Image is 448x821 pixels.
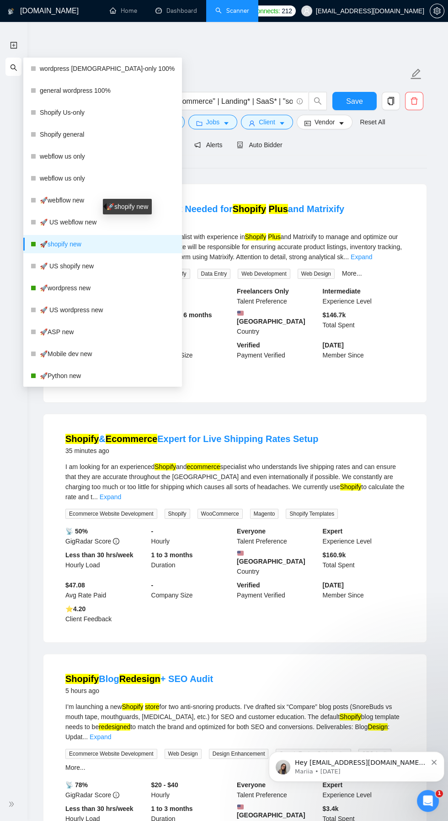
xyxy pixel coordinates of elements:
[40,323,175,341] a: 🚀ASP new
[237,550,244,556] img: 🇺🇸
[265,732,448,796] iframe: Intercom notifications message
[206,117,220,127] span: Jobs
[48,63,408,85] input: Scanner name...
[40,191,175,209] a: 🚀webflow new
[65,685,213,696] div: 5 hours ago
[250,509,279,519] span: Magento
[233,204,266,214] mark: Shopify
[282,6,292,16] span: 212
[149,310,235,336] div: Duration
[122,703,144,710] mark: Shopify
[430,4,444,18] button: setting
[410,68,422,80] span: edit
[149,580,235,600] div: Company Size
[65,674,99,684] mark: Shopify
[351,253,372,261] a: Expand
[304,8,310,14] span: user
[113,538,119,544] span: info-circle
[321,286,407,306] div: Experience Level
[23,191,182,209] li: 🚀webflow new
[65,509,157,519] span: Ecommerce Website Development
[268,233,280,240] mark: Plus
[65,434,99,444] mark: Shopify
[149,550,235,576] div: Duration
[405,92,423,110] button: delete
[194,142,201,148] span: notification
[321,550,407,576] div: Total Spent
[149,526,235,546] div: Hourly
[8,800,17,809] span: double-right
[430,7,444,15] a: setting
[64,604,149,624] div: Client Feedback
[65,749,157,759] span: Ecommerce Website Development
[64,550,149,576] div: Hourly Load
[252,6,280,16] span: Connects:
[40,103,175,122] a: Shopify Us-only
[245,233,267,240] mark: Shopify
[40,279,175,297] a: 🚀wordpress new
[23,367,182,385] li: 🚀Python new
[237,310,244,316] img: 🇺🇸
[346,96,363,107] span: Save
[323,805,339,812] b: $ 3.4k
[100,493,121,501] a: Expand
[103,199,152,214] div: 🚀shopify new
[309,92,327,110] button: search
[235,310,321,336] div: Country
[64,526,149,546] div: GigRadar Score
[65,805,133,812] b: Less than 30 hrs/week
[323,341,344,349] b: [DATE]
[65,702,405,742] div: I’m launching a new for two anti-snoring products. I’ve drafted six “Compare” blog posts (SnoreBu...
[382,92,400,110] button: copy
[5,36,21,54] li: New Scanner
[40,169,175,187] a: webflow us only
[151,311,212,319] b: More than 6 months
[151,581,154,589] b: -
[149,780,235,800] div: Hourly
[238,269,290,279] span: Web Development
[64,580,149,600] div: Avg Rate Paid
[249,120,255,127] span: user
[298,269,335,279] span: Web Design
[151,528,154,535] b: -
[99,723,130,730] mark: redesigned
[235,550,321,576] div: Country
[382,97,400,105] span: copy
[286,509,338,519] span: Shopify Templates
[235,340,321,360] div: Payment Verified
[155,7,197,15] a: dashboardDashboard
[237,581,260,589] b: Verified
[23,279,182,297] li: 🚀wordpress new
[340,713,361,720] mark: Shopify
[165,509,190,519] span: Shopify
[321,310,407,336] div: Total Spent
[65,551,133,559] b: Less than 30 hrs/week
[309,97,326,105] span: search
[106,434,157,444] mark: Ecommerce
[149,286,235,306] div: Hourly
[10,58,17,76] span: search
[65,434,318,444] a: Shopify&EcommerceExpert for Live Shipping Rates Setup
[65,445,318,456] div: 35 minutes ago
[279,120,285,127] span: caret-down
[323,288,361,295] b: Intermediate
[241,115,293,129] button: userClientcaret-down
[209,749,269,759] span: Design Enhancement
[65,232,405,262] div: We are seeking a Digital Inventory Specialist with experience in and Matrixify to manage and opti...
[40,235,175,253] a: 🚀shopify new
[145,703,159,710] mark: store
[23,213,182,231] li: 🚀 US webflow new
[92,493,98,501] span: ...
[237,804,319,819] b: [GEOGRAPHIC_DATA]
[110,7,137,15] a: homeHome
[64,780,149,800] div: GigRadar Score
[237,781,266,789] b: Everyone
[196,120,203,127] span: folder
[23,301,182,319] li: 🚀 US wordpress new
[360,117,385,127] a: Reset All
[223,120,229,127] span: caret-down
[237,550,319,565] b: [GEOGRAPHIC_DATA]
[323,551,346,559] b: $ 160.9k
